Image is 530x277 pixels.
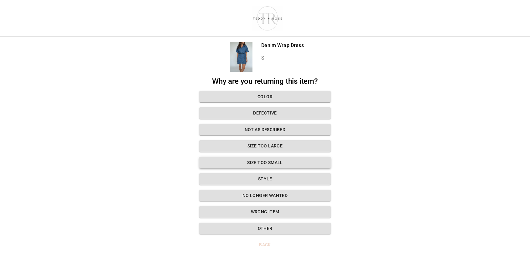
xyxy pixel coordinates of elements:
[199,124,331,136] button: Not as described
[199,77,331,86] h2: Why are you returning this item?
[199,91,331,103] button: Color
[199,190,331,201] button: No longer wanted
[199,223,331,234] button: Other
[199,206,331,218] button: Wrong Item
[199,173,331,185] button: Style
[250,5,285,32] img: shop-teddyrose.myshopify.com-d93983e8-e25b-478f-b32e-9430bef33fdd
[199,239,331,251] button: Back
[261,42,304,49] p: Denim Wrap Dress
[261,54,304,62] p: S
[199,140,331,152] button: Size too large
[199,107,331,119] button: Defective
[199,157,331,168] button: Size too small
